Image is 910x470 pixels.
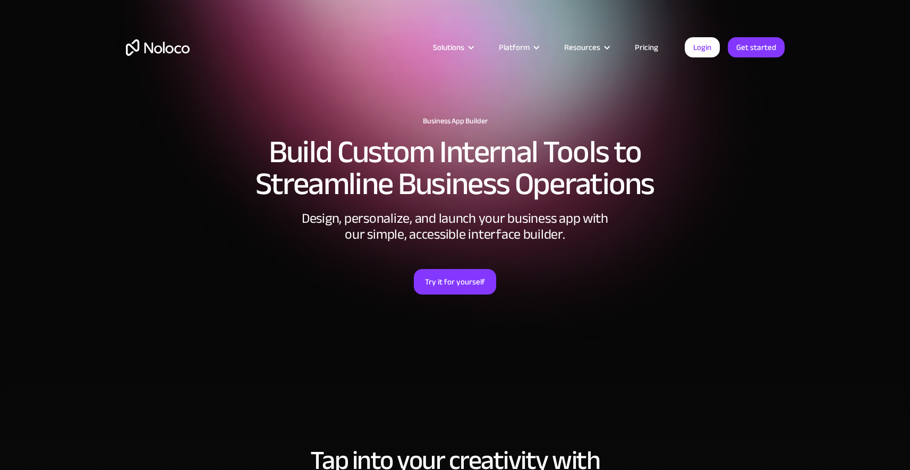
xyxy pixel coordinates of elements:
[499,40,530,54] div: Platform
[685,37,720,57] a: Login
[126,117,785,125] h1: Business App Builder
[296,211,615,242] div: Design, personalize, and launch your business app with our simple, accessible interface builder.
[728,37,785,57] a: Get started
[126,39,190,56] a: home
[551,40,622,54] div: Resources
[433,40,464,54] div: Solutions
[564,40,600,54] div: Resources
[622,40,671,54] a: Pricing
[486,40,551,54] div: Platform
[126,136,785,200] h2: Build Custom Internal Tools to Streamline Business Operations
[420,40,486,54] div: Solutions
[414,269,496,295] a: Try it for yourself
